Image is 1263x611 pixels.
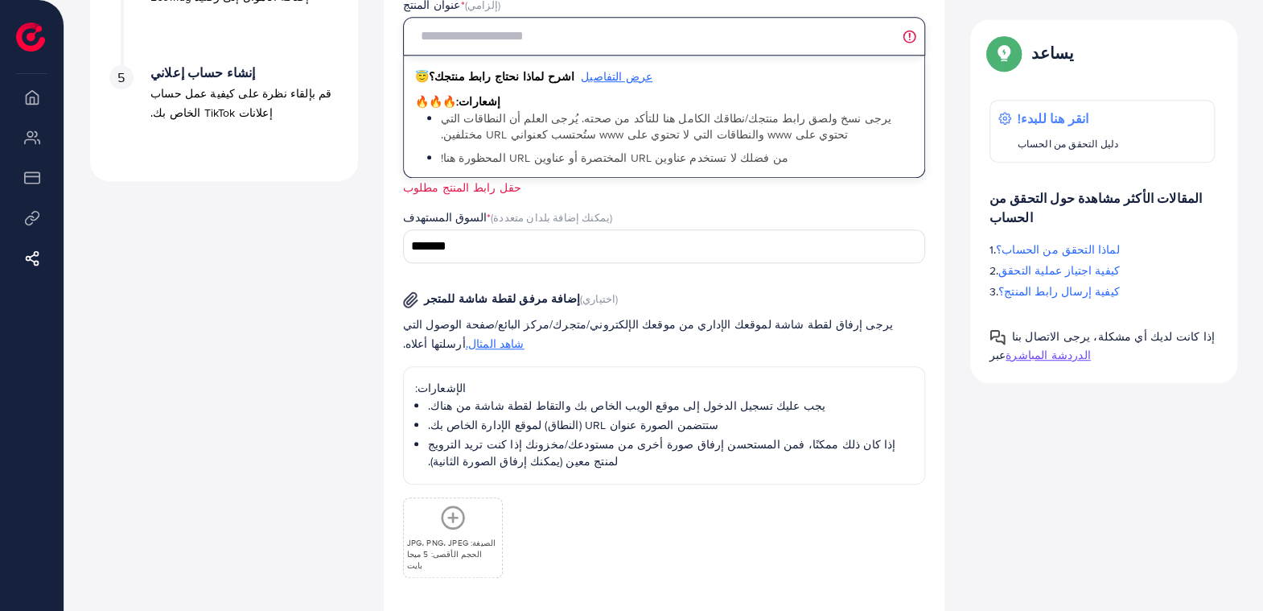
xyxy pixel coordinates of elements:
input: البحث عن الخيار [405,234,904,259]
font: المقالات الأكثر مشاهدة حول التحقق من الحساب [989,189,1203,226]
font: الحجم الأقصى: 5 ميجا بايت [407,548,482,571]
img: الشعار [16,23,45,52]
font: يساعد [1031,41,1075,64]
font: 3. [989,283,998,299]
font: 1. [989,242,996,258]
font: يرجى نسخ ولصق رابط منتجك/نطاقك الكامل هنا للتأكد من صحته. يُرجى العلم أن النطاقات التي تحتوي على ... [441,110,892,142]
font: الصيغة: JPG، PNG، JPEG [407,537,496,548]
font: إذا كانت لديك أي مشكلة، يرجى الاتصال بنا عبر [989,328,1215,363]
font: 😇 [415,68,429,85]
font: انقر هنا للبدء! [1018,109,1088,127]
font: دليل التحقق من الحساب [1018,137,1118,151]
font: إذا كان ذلك ممكنًا، فمن المستحسن إرفاق صورة أخرى من مستودعك/مخزونك إذا كنت تريد الترويج لمنتج معي... [428,436,896,469]
font: ستتضمن الصورة عنوان URL (النطاق) لموقع الإدارة الخاص بك. [428,417,719,433]
img: دليل النوافذ المنبثقة [989,329,1006,345]
font: إنشاء حساب إعلاني [150,64,256,81]
font: من فضلك لا تستخدم عناوين URL المختصرة أو عناوين URL المحظورة هنا! [441,150,788,166]
font: إشعارات: [456,93,500,109]
font: إضافة مرفق لقطة شاشة للمتجر [424,291,580,307]
font: حقل رابط المنتج مطلوب [403,180,521,195]
font: شاهد المثال. [466,336,525,352]
font: قم بإلقاء نظرة على كيفية عمل حساب إعلانات TikTok الخاص بك. [150,85,331,121]
font: لماذا التحقق من الحساب؟ [996,242,1120,258]
font: (اختياري) [580,291,618,306]
div: البحث عن الخيار [403,229,925,262]
font: الدردشة المباشرة [1006,347,1091,363]
img: دليل النوافذ المنبثقة [989,39,1018,68]
font: السوق المستهدف [403,209,487,225]
font: الإشعارات: [415,380,467,396]
font: يرجى إرفاق لقطة شاشة لموقعك الإداري من موقعك الإلكتروني/متجرك/مركز البائع/صفحة الوصول التي أرسلته... [403,316,893,352]
font: 2. [989,262,998,279]
font: يجب عليك تسجيل الدخول إلى موقع الويب الخاص بك والتقاط لقطة شاشة من هناك. [428,398,826,414]
font: كيفية إرسال رابط المنتج؟ [998,283,1120,299]
img: صورة [403,291,418,308]
font: عرض التفاصيل [581,68,652,85]
font: 5 [117,68,125,86]
font: 🔥🔥🔥 [415,93,456,109]
font: كيفية اجتياز عملية التحقق [998,262,1120,279]
font: (يمكنك إضافة بلدان متعددة) [491,210,612,225]
font: اشرح لماذا نحتاج رابط منتجك؟ [429,68,574,85]
iframe: محادثة [1195,539,1251,599]
li: إنشاء حساب إعلاني [90,65,358,162]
